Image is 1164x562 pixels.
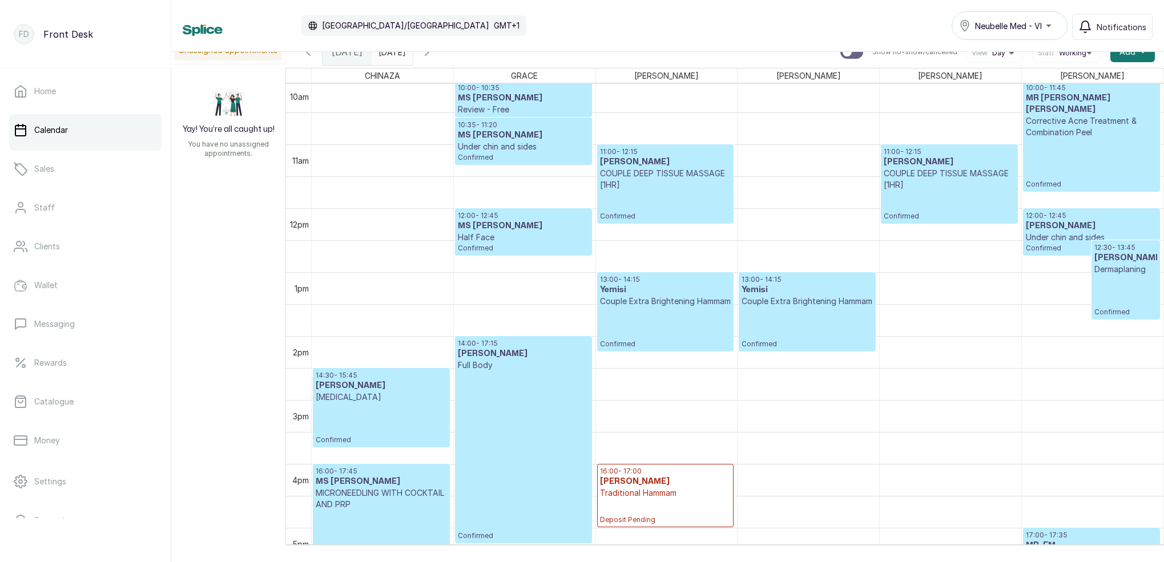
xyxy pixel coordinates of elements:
div: 11am [290,155,311,167]
p: Confirmed [1026,138,1157,189]
p: MICRONEEDLING WITH COCKTAIL AND PRP [316,487,447,510]
h2: Yay! You’re all caught up! [183,124,275,135]
span: [PERSON_NAME] [1058,68,1127,83]
p: Show no-show/cancelled [872,47,957,56]
p: Confirmed [1094,275,1157,317]
p: Confirmed [742,307,872,349]
div: 10am [288,91,311,103]
p: Sales [34,163,54,175]
p: 12:00 - 12:45 [1026,211,1157,220]
h3: [PERSON_NAME] [1026,220,1157,232]
span: [DATE] [332,45,363,59]
p: You have no unassigned appointments. [178,140,279,158]
div: 5pm [290,538,311,550]
p: 17:00 - 17:35 [1026,531,1157,540]
p: Front Desk [43,27,93,41]
a: Staff [9,192,162,224]
button: Neubelle Med - VI [952,11,1068,40]
a: Messaging [9,308,162,340]
span: Working [1059,48,1086,58]
span: [PERSON_NAME] [632,68,701,83]
p: Home [34,86,56,97]
a: Calendar [9,114,162,146]
h3: Yemisi [600,284,731,296]
a: Wallet [9,269,162,301]
p: Catalogue [34,396,74,407]
button: ViewDay [972,48,1018,58]
span: Notifications [1097,21,1146,33]
a: Sales [9,153,162,185]
p: 12:30 - 13:45 [1094,243,1157,252]
p: FD [19,29,29,40]
h3: MS [PERSON_NAME] [458,92,589,104]
p: Money [34,435,60,446]
p: COUPLE DEEP TISSUE MASSAGE [1HR] [600,168,731,191]
span: View [972,48,988,58]
p: Support [34,515,66,526]
h3: MR [PERSON_NAME] [PERSON_NAME] [1026,92,1157,115]
p: Confirmed [458,371,589,540]
h3: [PERSON_NAME] [600,476,731,487]
h3: Yemisi [742,284,872,296]
div: 3pm [291,410,311,422]
p: Under chin and sides [458,141,589,152]
h3: [PERSON_NAME] [884,156,1014,168]
p: [GEOGRAPHIC_DATA]/[GEOGRAPHIC_DATA] [322,20,489,31]
a: Home [9,75,162,107]
p: COUPLE DEEP TISSUE MASSAGE [1HR] [884,168,1014,191]
p: Confirmed [316,403,447,444]
span: Staff [1038,48,1054,58]
p: Confirmed [600,191,731,221]
p: Full Body [458,359,589,371]
p: Dermaplaning [1094,264,1157,275]
p: Confirmed [458,152,589,162]
span: Neubelle Med - VI [975,20,1042,32]
span: CHINAZA [363,68,402,83]
a: Money [9,424,162,456]
p: 16:00 - 17:45 [316,467,447,476]
p: 13:00 - 14:15 [600,275,731,284]
div: 2pm [291,346,311,358]
div: [DATE] [323,39,372,65]
p: Calendar [34,124,68,136]
p: 14:00 - 17:15 [458,339,589,348]
p: Couple Extra Brightening Hammam [742,296,872,307]
span: [PERSON_NAME] [774,68,843,83]
p: Deposit Pending [600,499,731,524]
button: Add [1110,42,1155,62]
button: Notifications [1072,14,1153,40]
p: Staff [34,202,55,213]
p: 10:35 - 11:20 [458,120,589,130]
h3: [PERSON_NAME] [316,380,447,391]
span: [PERSON_NAME] [916,68,985,83]
span: Add [1119,46,1135,58]
p: Couple Extra Brightening Hammam [600,296,731,307]
p: Confirmed [1026,243,1157,253]
p: 11:00 - 12:15 [600,147,731,156]
button: StaffWorking [1038,48,1096,58]
p: Confirmed [884,191,1014,221]
p: Confirmed [600,307,731,349]
p: Wallet [34,280,58,291]
p: Rewards [34,357,67,369]
h3: MR. EM [1026,540,1157,551]
span: GRACE [509,68,540,83]
p: 16:00 - 17:00 [600,467,731,476]
h3: [PERSON_NAME] [458,348,589,359]
p: 14:30 - 15:45 [316,371,447,380]
h3: [PERSON_NAME] [600,156,731,168]
div: 4pm [290,474,311,486]
span: Day [992,48,1005,58]
p: Settings [34,476,66,487]
a: Settings [9,466,162,498]
p: Confirmed [458,243,589,253]
p: 11:00 - 12:15 [884,147,1014,156]
p: GMT+1 [494,20,519,31]
p: 10:00 - 10:35 [458,83,589,92]
p: Messaging [34,318,75,330]
p: Half Face [458,232,589,243]
h3: [PERSON_NAME] [1094,252,1157,264]
p: Traditional Hammam [600,487,731,499]
p: Clients [34,241,60,252]
a: Catalogue [9,386,162,418]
